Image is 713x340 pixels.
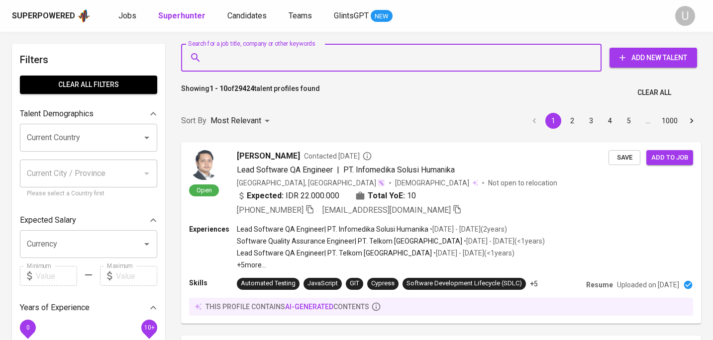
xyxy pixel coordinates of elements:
button: Open [140,237,154,251]
p: • [DATE] - [DATE] ( 2 years ) [428,224,507,234]
div: Years of Experience [20,298,157,318]
button: Save [609,150,640,166]
span: [EMAIL_ADDRESS][DOMAIN_NAME] [322,205,451,215]
span: Open [193,186,216,194]
button: Open [140,131,154,145]
button: Clear All filters [20,76,157,94]
p: this profile contains contents [205,302,369,312]
p: Lead Software QA Engineer | PT. Telkom [GEOGRAPHIC_DATA] [237,248,432,258]
span: PT. Infomedika Solusi Humanika [343,165,455,174]
p: Resume [586,280,613,290]
div: Talent Demographics [20,104,157,124]
a: GlintsGPT NEW [334,10,393,22]
span: Add New Talent [617,52,689,64]
p: Talent Demographics [20,108,94,120]
img: 37346e41a7c3b4c1338821b919dd026c.jpg [189,150,219,180]
span: Jobs [118,11,136,20]
p: Expected Salary [20,214,76,226]
span: [PERSON_NAME] [237,150,300,162]
div: Software Development Lifecycle (SDLC) [407,279,522,288]
a: Open[PERSON_NAME]Contacted [DATE]Lead Software QA Engineer|PT. Infomedika Solusi Humanika[GEOGRAP... [181,142,701,324]
button: Add New Talent [610,48,697,68]
p: • [DATE] - [DATE] ( <1 years ) [462,236,545,246]
a: Teams [289,10,314,22]
button: Add to job [646,150,693,166]
div: … [640,116,656,126]
b: Total YoE: [368,190,405,202]
span: GlintsGPT [334,11,369,20]
button: Go to page 5 [621,113,637,129]
span: Clear All [637,86,671,99]
b: Expected: [247,190,284,202]
span: 10+ [144,324,154,331]
div: Cypress [371,279,395,288]
span: Lead Software QA Engineer [237,165,333,174]
div: U [675,6,695,26]
div: Most Relevant [210,112,273,130]
b: 29424 [234,85,254,92]
h6: Filters [20,52,157,68]
b: 1 - 10 [209,85,227,92]
p: +5 [530,279,538,289]
button: page 1 [545,113,561,129]
button: Go to next page [684,113,700,129]
span: Add to job [651,152,688,164]
button: Go to page 3 [583,113,599,129]
p: Sort By [181,115,206,127]
p: Skills [189,278,237,288]
p: Showing of talent profiles found [181,84,320,102]
span: 10 [407,190,416,202]
p: Years of Experience [20,302,90,314]
b: Superhunter [158,11,205,20]
span: Clear All filters [28,79,149,91]
span: [PHONE_NUMBER] [237,205,304,215]
p: +5 more ... [237,260,545,270]
button: Go to page 4 [602,113,618,129]
a: Superpoweredapp logo [12,8,91,23]
div: JavaScript [307,279,338,288]
span: [DEMOGRAPHIC_DATA] [395,178,471,188]
p: Not open to relocation [488,178,557,188]
div: IDR 22.000.000 [237,190,339,202]
nav: pagination navigation [525,113,701,129]
span: AI-generated [285,303,333,311]
button: Go to page 1000 [659,113,681,129]
span: 0 [26,324,29,331]
a: Candidates [227,10,269,22]
a: Jobs [118,10,138,22]
button: Go to page 2 [564,113,580,129]
span: Teams [289,11,312,20]
p: Software Quality Assurance Engineer | PT. Telkom [GEOGRAPHIC_DATA] [237,236,462,246]
img: app logo [77,8,91,23]
p: Uploaded on [DATE] [617,280,679,290]
span: Candidates [227,11,267,20]
span: Contacted [DATE] [304,151,372,161]
button: Clear All [633,84,675,102]
input: Value [36,266,77,286]
a: Superhunter [158,10,207,22]
p: Experiences [189,224,237,234]
img: magic_wand.svg [377,179,385,187]
div: GIT [350,279,359,288]
p: Please select a Country first [27,189,150,199]
p: Lead Software QA Engineer | PT. Infomedika Solusi Humanika [237,224,428,234]
p: • [DATE] - [DATE] ( <1 years ) [432,248,514,258]
svg: By Batam recruiter [362,151,372,161]
span: NEW [371,11,393,21]
div: [GEOGRAPHIC_DATA], [GEOGRAPHIC_DATA] [237,178,385,188]
div: Expected Salary [20,210,157,230]
div: Superpowered [12,10,75,22]
span: | [337,164,339,176]
div: Automated Testing [241,279,296,288]
p: Most Relevant [210,115,261,127]
span: Save [613,152,635,164]
input: Value [116,266,157,286]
